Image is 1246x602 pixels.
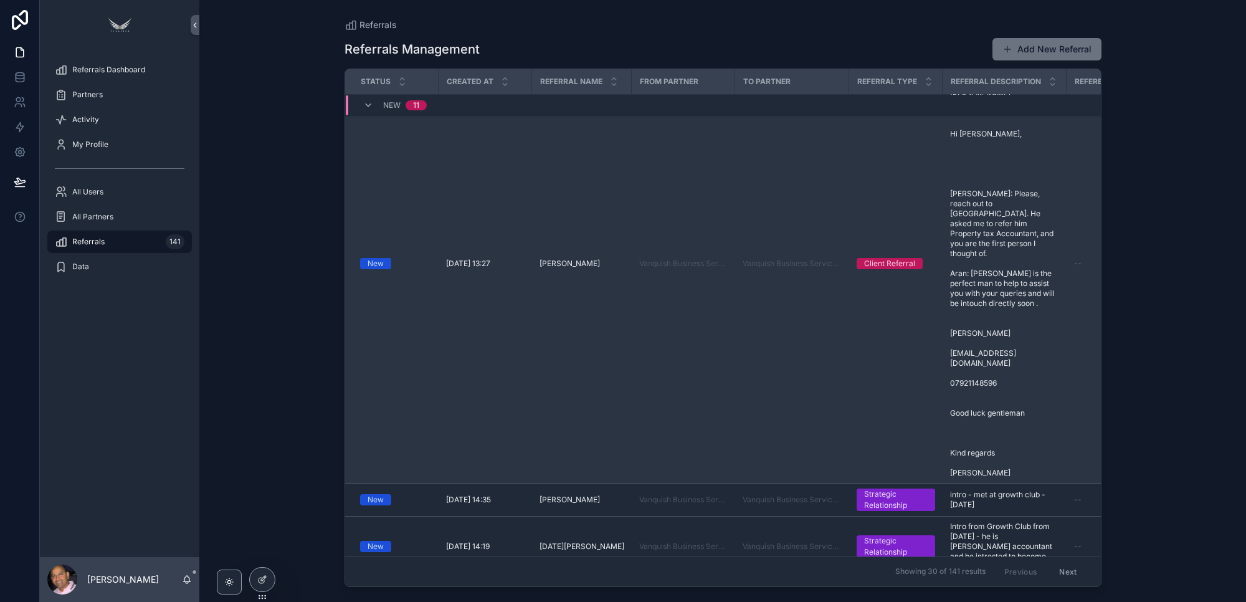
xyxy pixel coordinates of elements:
[864,489,928,511] div: Strategic Relationship
[368,494,384,505] div: New
[640,77,698,87] span: From Partner
[1074,259,1163,269] a: --
[743,259,842,269] a: Vanquish Business Services Ltd
[864,258,915,269] div: Client Referral
[1074,542,1082,552] span: --
[72,65,145,75] span: Referrals Dashboard
[639,495,728,505] a: Vanquish Business Services Ltd
[360,494,431,505] a: New
[639,259,728,269] a: Vanquish Business Services Ltd
[895,567,986,577] span: Showing 30 of 141 results
[540,495,600,505] span: [PERSON_NAME]
[166,234,184,249] div: 141
[857,489,935,511] a: Strategic Relationship
[345,41,480,58] h1: Referrals Management
[72,237,105,247] span: Referrals
[47,206,192,228] a: All Partners
[743,542,842,552] a: Vanquish Business Services Ltd
[87,573,159,586] p: [PERSON_NAME]
[47,133,192,156] a: My Profile
[47,256,192,278] a: Data
[72,262,89,272] span: Data
[72,140,108,150] span: My Profile
[639,542,728,552] a: Vanquish Business Services Ltd
[47,108,192,131] a: Activity
[1074,495,1163,505] a: --
[446,495,525,505] a: [DATE] 14:35
[540,77,602,87] span: Referral Name
[540,259,624,269] a: [PERSON_NAME]
[72,115,99,125] span: Activity
[105,15,135,35] img: App logo
[345,19,397,31] a: Referrals
[446,259,525,269] a: [DATE] 13:27
[743,77,791,87] span: To Partner
[47,231,192,253] a: Referrals141
[446,259,490,269] span: [DATE] 13:27
[383,100,401,110] span: New
[72,187,103,197] span: All Users
[446,542,490,552] span: [DATE] 14:19
[951,77,1041,87] span: Referral Description
[47,181,192,203] a: All Users
[950,522,1059,571] a: Intro from Growth Club from [DATE] - he is [PERSON_NAME] accountant and be intrested to become aV...
[72,212,113,222] span: All Partners
[1050,562,1085,581] button: Next
[950,49,1059,478] a: On [DATE] 12:44, [PERSON_NAME] <[PERSON_NAME][EMAIL_ADDRESS][PERSON_NAME][DOMAIN_NAME]> wrote: Hi...
[1074,542,1163,552] a: --
[950,49,1059,478] span: On [DATE] 12:44, [PERSON_NAME] <[PERSON_NAME][EMAIL_ADDRESS][PERSON_NAME][DOMAIN_NAME]> wrote: ﻿ ...
[447,77,493,87] span: Created at
[857,258,935,269] a: Client Referral
[72,90,103,100] span: Partners
[47,59,192,81] a: Referrals Dashboard
[368,541,384,552] div: New
[857,77,917,87] span: Referral Type
[1075,77,1134,87] span: Referee Notes
[743,495,842,505] a: Vanquish Business Services Ltd
[540,495,624,505] a: [PERSON_NAME]
[992,38,1101,60] button: Add New Referral
[950,490,1059,510] a: intro - met at growth club - [DATE]
[360,258,431,269] a: New
[1074,495,1082,505] span: --
[446,495,491,505] span: [DATE] 14:35
[361,77,391,87] span: Status
[446,542,525,552] a: [DATE] 14:19
[413,100,419,110] div: 11
[360,541,431,552] a: New
[864,535,928,558] div: Strategic Relationship
[540,259,600,269] span: [PERSON_NAME]
[40,50,199,294] div: scrollable content
[540,542,624,552] a: [DATE][PERSON_NAME]
[857,535,935,558] a: Strategic Relationship
[368,258,384,269] div: New
[359,19,397,31] span: Referrals
[1074,259,1082,269] span: --
[47,84,192,106] a: Partners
